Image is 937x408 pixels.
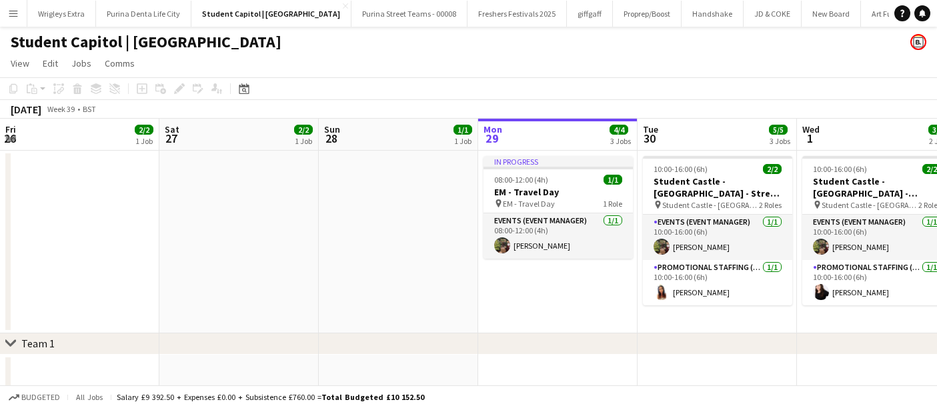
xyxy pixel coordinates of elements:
[813,164,867,174] span: 10:00-16:00 (6h)
[27,1,96,27] button: Wrigleys Extra
[453,125,472,135] span: 1/1
[613,1,682,27] button: Proprep/Boost
[482,131,502,146] span: 29
[682,1,744,27] button: Handshake
[11,103,41,116] div: [DATE]
[484,213,633,259] app-card-role: Events (Event Manager)1/108:00-12:00 (4h)[PERSON_NAME]
[861,1,912,27] button: Art Fund
[603,199,622,209] span: 1 Role
[641,131,658,146] span: 30
[351,1,467,27] button: Purina Street Teams - 00008
[454,136,472,146] div: 1 Job
[3,131,16,146] span: 26
[11,32,281,52] h1: Student Capitol | [GEOGRAPHIC_DATA]
[484,156,633,167] div: In progress
[5,123,16,135] span: Fri
[96,1,191,27] button: Purina Denta Life City
[503,199,555,209] span: EM - Travel Day
[105,57,135,69] span: Comms
[99,55,140,72] a: Comms
[494,175,548,185] span: 08:00-12:00 (4h)
[643,215,792,260] app-card-role: Events (Event Manager)1/110:00-16:00 (6h)[PERSON_NAME]
[71,57,91,69] span: Jobs
[643,260,792,305] app-card-role: Promotional Staffing (Brand Ambassadors)1/110:00-16:00 (6h)[PERSON_NAME]
[11,57,29,69] span: View
[322,131,340,146] span: 28
[44,104,77,114] span: Week 39
[43,57,58,69] span: Edit
[662,200,759,210] span: Student Castle - [GEOGRAPHIC_DATA] - Street Team
[910,34,926,50] app-user-avatar: Bounce Activations Ltd
[610,125,628,135] span: 4/4
[759,200,782,210] span: 2 Roles
[769,125,788,135] span: 5/5
[324,123,340,135] span: Sun
[770,136,790,146] div: 3 Jobs
[73,392,105,402] span: All jobs
[117,392,424,402] div: Salary £9 392.50 + Expenses £0.00 + Subsistence £760.00 =
[567,1,613,27] button: giffgaff
[763,164,782,174] span: 2/2
[163,131,179,146] span: 27
[643,175,792,199] h3: Student Castle - [GEOGRAPHIC_DATA] - Street Team
[135,136,153,146] div: 1 Job
[604,175,622,185] span: 1/1
[294,125,313,135] span: 2/2
[643,156,792,305] app-job-card: 10:00-16:00 (6h)2/2Student Castle - [GEOGRAPHIC_DATA] - Street Team Student Castle - [GEOGRAPHIC_...
[744,1,802,27] button: JD & COKE
[295,136,312,146] div: 1 Job
[822,200,918,210] span: Student Castle - [GEOGRAPHIC_DATA] - Freshers Fair
[21,337,55,350] div: Team 1
[83,104,96,114] div: BST
[484,123,502,135] span: Mon
[800,131,820,146] span: 1
[191,1,351,27] button: Student Capitol | [GEOGRAPHIC_DATA]
[484,156,633,259] app-job-card: In progress08:00-12:00 (4h)1/1EM - Travel Day EM - Travel Day1 RoleEvents (Event Manager)1/108:00...
[37,55,63,72] a: Edit
[321,392,424,402] span: Total Budgeted £10 152.50
[135,125,153,135] span: 2/2
[7,390,62,405] button: Budgeted
[802,1,861,27] button: New Board
[467,1,567,27] button: Freshers Festivals 2025
[165,123,179,135] span: Sat
[66,55,97,72] a: Jobs
[802,123,820,135] span: Wed
[21,393,60,402] span: Budgeted
[643,123,658,135] span: Tue
[484,186,633,198] h3: EM - Travel Day
[654,164,708,174] span: 10:00-16:00 (6h)
[610,136,631,146] div: 3 Jobs
[5,55,35,72] a: View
